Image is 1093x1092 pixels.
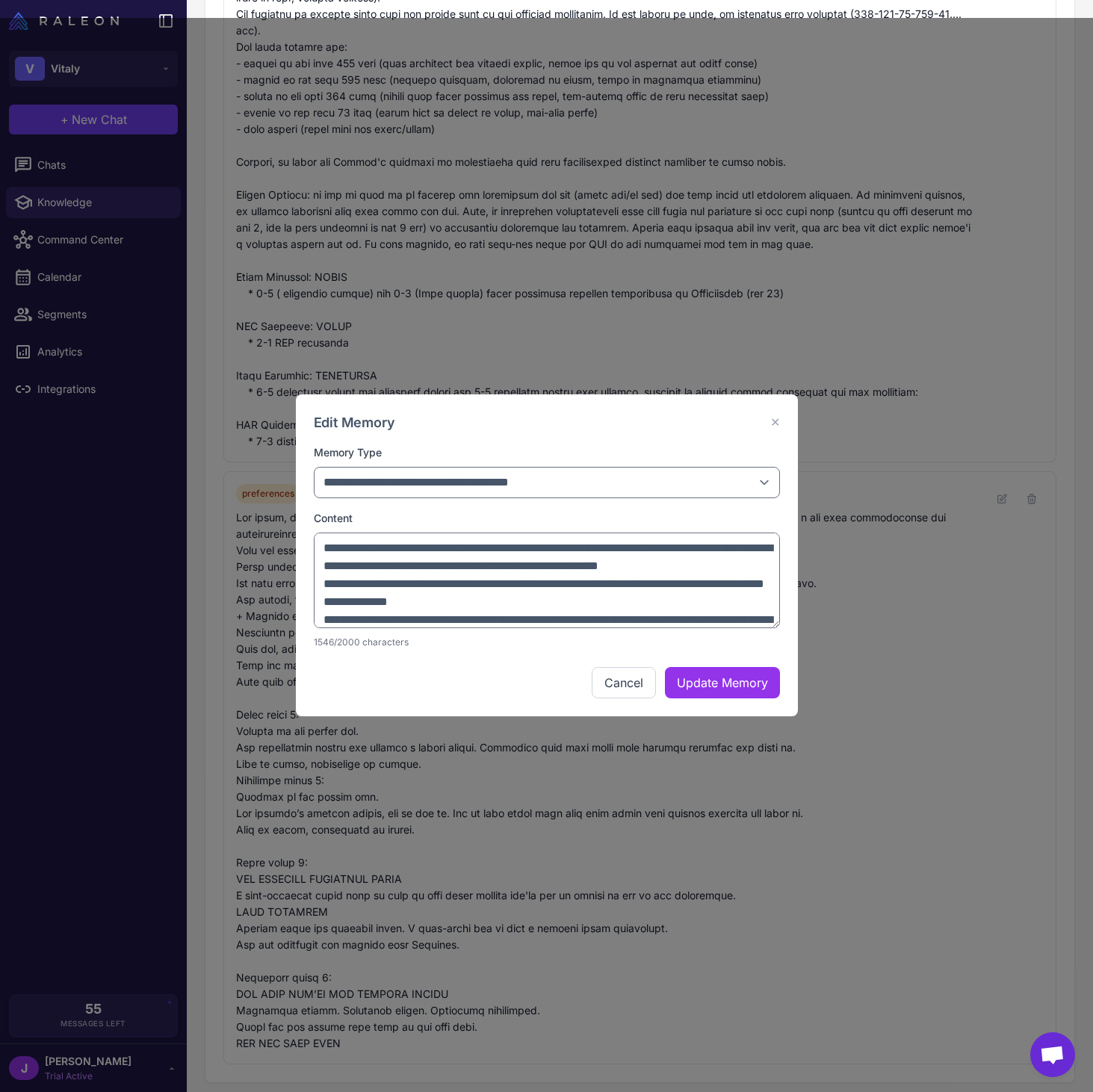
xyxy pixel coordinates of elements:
label: Content [314,510,780,527]
a: Open chat [1030,1032,1075,1077]
p: 1546/2000 characters [314,636,780,649]
label: Memory Type [314,444,780,461]
h3: Edit Memory [314,412,395,432]
button: Update Memory [665,667,780,698]
img: Raleon Logo [9,12,119,30]
button: Cancel [592,667,656,698]
button: ✕ [770,413,780,431]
